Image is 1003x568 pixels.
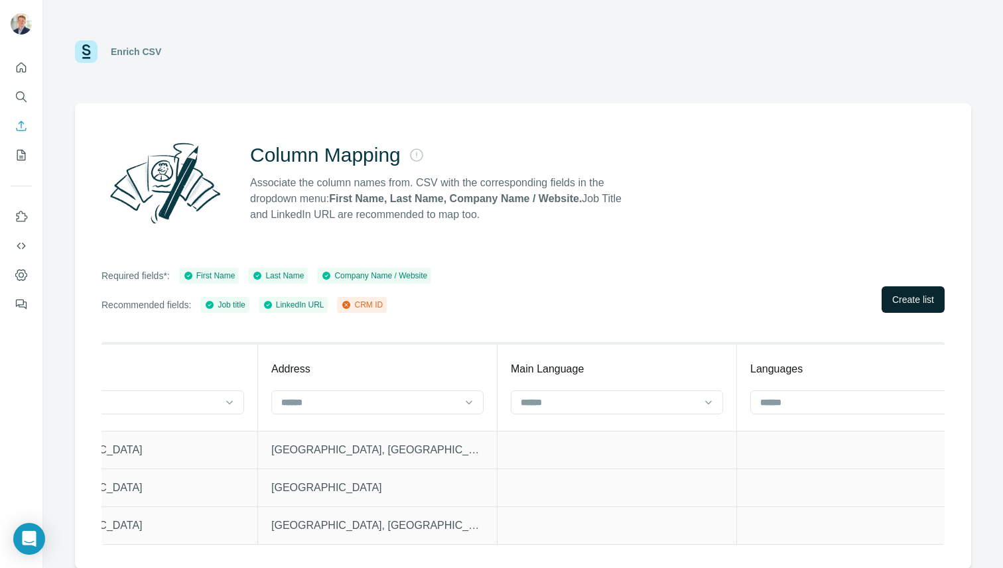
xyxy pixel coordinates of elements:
[892,293,934,306] span: Create list
[252,270,304,282] div: Last Name
[11,263,32,287] button: Dashboard
[183,270,235,282] div: First Name
[341,299,383,311] div: CRM ID
[32,480,244,496] p: [GEOGRAPHIC_DATA]
[271,361,310,377] p: Address
[111,45,161,58] div: Enrich CSV
[204,299,245,311] div: Job title
[271,442,484,458] p: [GEOGRAPHIC_DATA], [GEOGRAPHIC_DATA] of [GEOGRAPHIC_DATA], [GEOGRAPHIC_DATA]
[11,234,32,258] button: Use Surfe API
[271,518,484,534] p: [GEOGRAPHIC_DATA], [GEOGRAPHIC_DATA], [GEOGRAPHIC_DATA]
[750,361,803,377] p: Languages
[11,114,32,138] button: Enrich CSV
[101,135,229,231] img: Surfe Illustration - Column Mapping
[321,270,427,282] div: Company Name / Website
[11,205,32,229] button: Use Surfe on LinkedIn
[101,298,191,312] p: Recommended fields:
[75,40,98,63] img: Surfe Logo
[250,175,634,223] p: Associate the column names from. CSV with the corresponding fields in the dropdown menu: Job Titl...
[101,269,170,282] p: Required fields*:
[11,13,32,34] img: Avatar
[250,143,401,167] h2: Column Mapping
[13,523,45,555] div: Open Intercom Messenger
[882,286,945,313] button: Create list
[11,85,32,109] button: Search
[11,143,32,167] button: My lists
[271,480,484,496] p: [GEOGRAPHIC_DATA]
[263,299,324,311] div: LinkedIn URL
[11,292,32,316] button: Feedback
[329,193,582,204] strong: First Name, Last Name, Company Name / Website.
[511,361,584,377] p: Main Language
[11,56,32,80] button: Quick start
[32,442,244,458] p: [GEOGRAPHIC_DATA]
[32,518,244,534] p: [GEOGRAPHIC_DATA]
